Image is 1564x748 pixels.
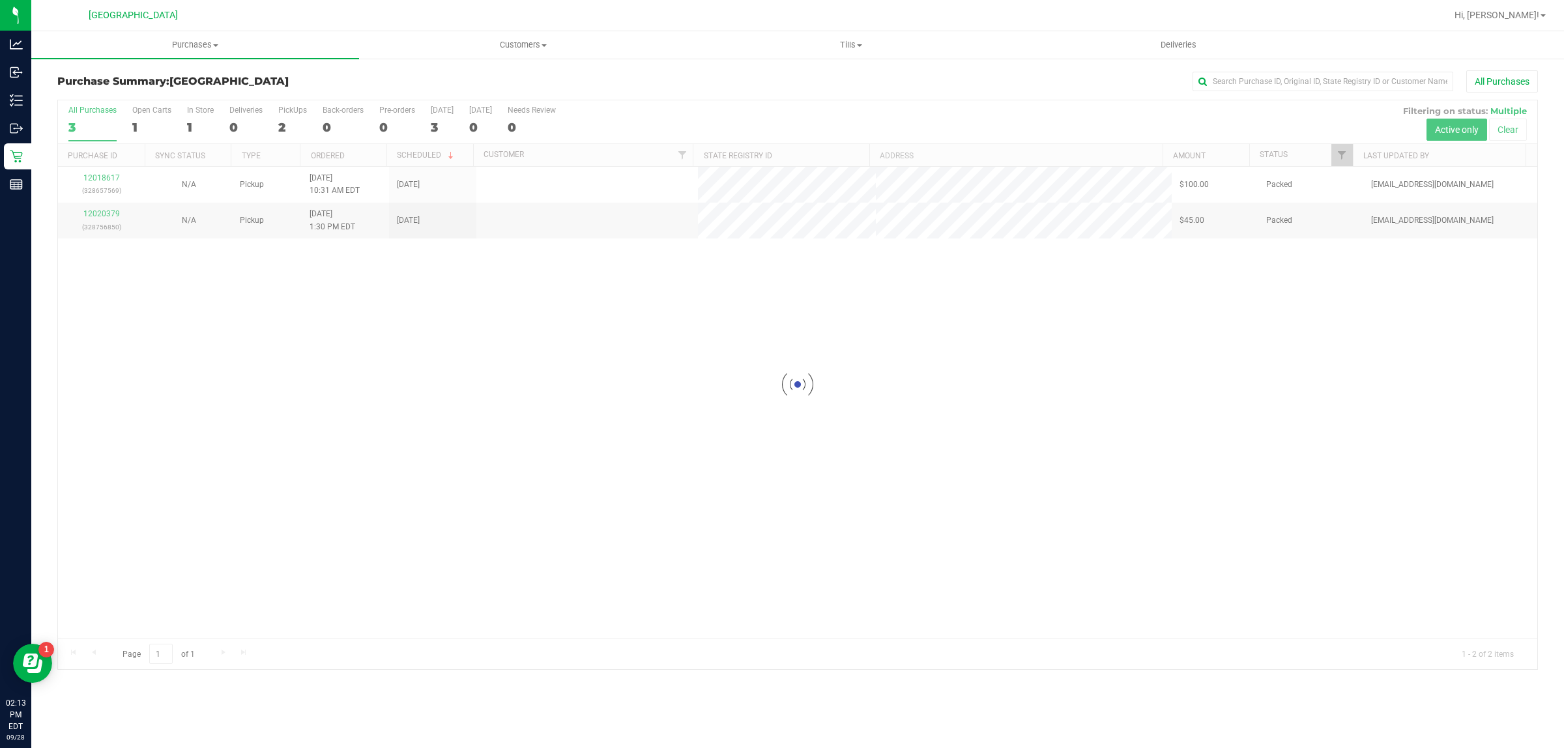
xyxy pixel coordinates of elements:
[688,39,1014,51] span: Tills
[6,732,25,742] p: 09/28
[31,31,359,59] a: Purchases
[1143,39,1214,51] span: Deliveries
[6,697,25,732] p: 02:13 PM EDT
[169,75,289,87] span: [GEOGRAPHIC_DATA]
[10,66,23,79] inline-svg: Inbound
[10,94,23,107] inline-svg: Inventory
[13,644,52,683] iframe: Resource center
[10,122,23,135] inline-svg: Outbound
[89,10,178,21] span: [GEOGRAPHIC_DATA]
[359,31,687,59] a: Customers
[687,31,1015,59] a: Tills
[10,150,23,163] inline-svg: Retail
[10,178,23,191] inline-svg: Reports
[360,39,686,51] span: Customers
[10,38,23,51] inline-svg: Analytics
[31,39,359,51] span: Purchases
[1193,72,1453,91] input: Search Purchase ID, Original ID, State Registry ID or Customer Name...
[1015,31,1342,59] a: Deliveries
[57,76,551,87] h3: Purchase Summary:
[1466,70,1538,93] button: All Purchases
[1455,10,1539,20] span: Hi, [PERSON_NAME]!
[38,642,54,657] iframe: Resource center unread badge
